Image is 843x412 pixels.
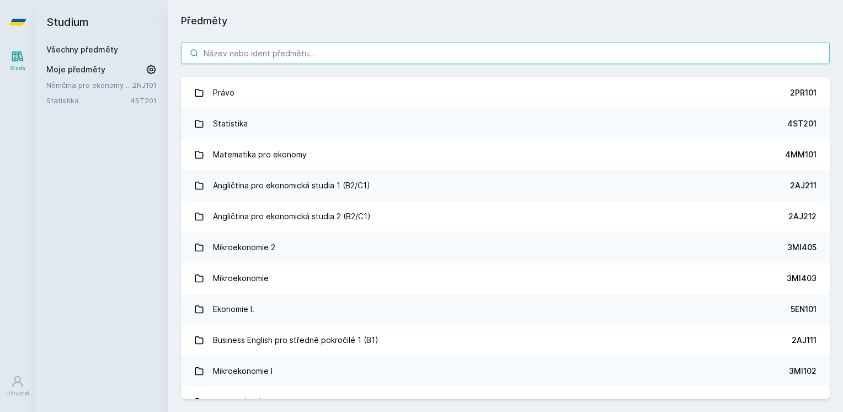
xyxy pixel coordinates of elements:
div: 5HD200 [786,397,817,408]
div: 3MI403 [787,273,817,284]
a: Statistika [46,95,131,106]
div: Business English pro středně pokročilé 1 (B1) [213,329,378,351]
a: Mikroekonomie I 3MI102 [181,356,830,387]
div: 2AJ212 [788,211,817,222]
a: Němčina pro ekonomy - základní úroveň 1 (A1) [46,80,132,91]
h1: Předměty [181,13,830,29]
div: Uživatel [6,389,29,398]
div: Mikroekonomie 2 [213,236,275,258]
div: Angličtina pro ekonomická studia 1 (B2/C1) [213,175,370,197]
div: 2PR101 [790,87,817,98]
div: Angličtina pro ekonomická studia 2 (B2/C1) [213,205,371,228]
a: 2NJ101 [132,81,157,89]
div: 3MI102 [789,366,817,377]
a: Právo 2PR101 [181,77,830,108]
a: Ekonomie I. 5EN101 [181,294,830,325]
a: Mikroekonomie 3MI403 [181,263,830,294]
input: Název nebo ident předmětu… [181,42,830,64]
a: Statistika 4ST201 [181,108,830,139]
a: Angličtina pro ekonomická studia 2 (B2/C1) 2AJ212 [181,201,830,232]
div: Právo [213,82,234,104]
div: 4MM101 [785,149,817,160]
div: 2AJ111 [792,335,817,346]
a: Matematika pro ekonomy 4MM101 [181,139,830,170]
div: 4ST201 [787,118,817,129]
div: 3MI405 [787,242,817,253]
span: Moje předměty [46,64,105,75]
div: 2AJ211 [790,180,817,191]
div: Mikroekonomie I [213,360,273,382]
div: Mikroekonomie [213,267,269,289]
a: Uživatel [2,369,33,403]
div: Ekonomie I. [213,298,254,320]
a: Mikroekonomie 2 3MI405 [181,232,830,263]
div: Matematika pro ekonomy [213,144,307,166]
a: 4ST201 [131,96,157,105]
a: Study [2,44,33,78]
div: Statistika [213,113,248,135]
a: Všechny předměty [46,45,118,54]
div: Study [10,64,26,72]
div: 5EN101 [791,304,817,315]
a: Business English pro středně pokročilé 1 (B1) 2AJ111 [181,325,830,356]
a: Angličtina pro ekonomická studia 1 (B2/C1) 2AJ211 [181,170,830,201]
